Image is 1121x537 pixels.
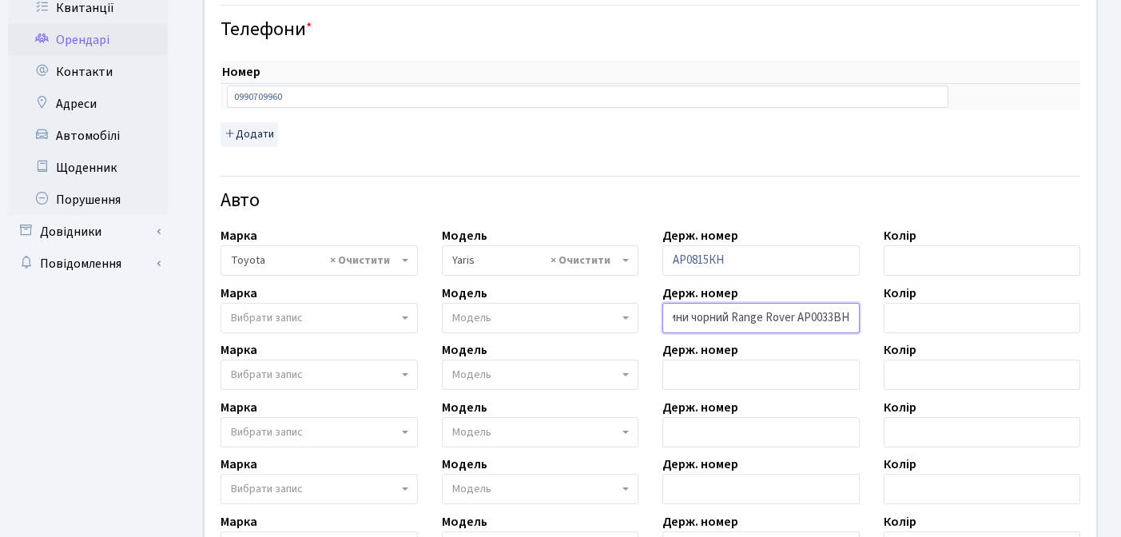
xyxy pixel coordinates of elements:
[662,340,738,360] label: Держ. номер
[442,398,487,417] label: Модель
[8,88,168,120] a: Адреси
[442,455,487,474] label: Модель
[8,24,168,56] a: Орендарі
[442,340,487,360] label: Модель
[231,424,303,440] span: Вибрати запис
[231,253,398,268] span: Toyota
[884,284,916,303] label: Колір
[221,226,257,245] label: Марка
[662,284,738,303] label: Держ. номер
[884,512,916,531] label: Колір
[442,245,639,276] span: Yaris
[662,226,738,245] label: Держ. номер
[662,398,738,417] label: Держ. номер
[442,512,487,531] label: Модель
[221,340,257,360] label: Марка
[662,455,738,474] label: Держ. номер
[452,481,491,497] span: Модель
[221,455,257,474] label: Марка
[221,284,257,303] label: Марка
[221,61,955,84] th: Номер
[231,310,303,326] span: Вибрати запис
[8,56,168,88] a: Контакти
[884,398,916,417] label: Колір
[221,122,278,147] button: Додати
[884,340,916,360] label: Колір
[231,367,303,383] span: Вибрати запис
[221,18,1080,42] h4: Телефони
[8,248,168,280] a: Повідомлення
[8,120,168,152] a: Автомобілі
[452,310,491,326] span: Модель
[8,184,168,216] a: Порушення
[221,398,257,417] label: Марка
[452,367,491,383] span: Модель
[8,216,168,248] a: Довідники
[884,455,916,474] label: Колір
[8,152,168,184] a: Щоденник
[221,512,257,531] label: Марка
[221,189,1080,213] h4: Авто
[452,253,619,268] span: Yaris
[662,512,738,531] label: Держ. номер
[442,226,487,245] label: Модель
[442,284,487,303] label: Модель
[330,253,390,268] span: Видалити всі елементи
[884,226,916,245] label: Колір
[231,481,303,497] span: Вибрати запис
[551,253,610,268] span: Видалити всі елементи
[221,245,418,276] span: Toyota
[452,424,491,440] span: Модель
